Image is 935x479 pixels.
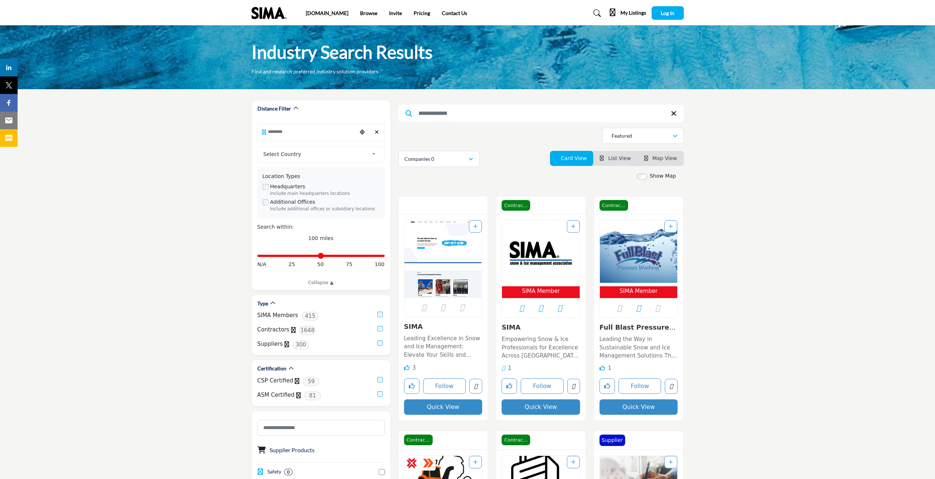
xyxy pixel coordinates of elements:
[599,200,628,211] span: Contractor
[270,190,379,197] div: Include main headquarters locations
[308,235,334,241] span: 100 miles
[600,220,678,298] a: Open Listing in new tab
[404,220,482,297] a: Open Listing in new tab
[599,335,678,360] p: Leading the Way in Sustainable Snow and Ice Management Solutions This company stands at the foref...
[502,333,580,360] a: Empowering Snow & Ice Professionals for Excellence Across [GEOGRAPHIC_DATA] This organization is ...
[599,323,678,331] h3: Full Blast Pressure Washing
[600,155,631,161] a: View List
[270,183,305,190] label: Headquarters
[502,435,530,446] span: Contractor
[267,468,281,475] h4: Safety: Safety refers to the measures, practices, and protocols implemented to protect individual...
[586,7,606,19] a: Search
[404,334,483,359] p: Leading Excellence in Snow and Ice Management: Elevate Your Skills and Safety Standards! Operatin...
[644,155,677,161] a: Map View
[473,459,478,465] a: Add To List
[522,287,560,295] span: SIMA Member
[406,458,417,469] img: CSP Certified Badge Icon
[346,261,352,268] span: 75
[375,261,385,268] span: 100
[287,469,290,475] b: 0
[404,378,419,394] button: Like listing
[289,261,295,268] span: 25
[404,323,423,330] a: SIMA
[377,377,383,382] input: CSP Certified checkbox
[608,155,631,161] span: List View
[357,124,368,140] div: Choose your current location
[599,333,678,360] a: Leading the Way in Sustainable Snow and Ice Management Solutions This company stands at the foref...
[502,323,521,331] a: SIMA
[521,378,564,394] button: Follow
[257,377,293,385] label: CSP Certified
[661,10,674,16] span: Log In
[652,155,677,161] span: Map View
[567,379,580,394] a: Open snow-ice-management-association in new tab
[602,128,684,144] button: Featured
[257,261,267,268] span: N/A
[263,173,379,180] div: Location Types
[404,399,483,415] button: Quick View
[502,335,580,360] p: Empowering Snow & Ice Professionals for Excellence Across [GEOGRAPHIC_DATA] This organization is ...
[257,223,385,231] div: Search within:
[599,378,615,394] button: Like listing
[502,378,517,394] button: Like listing
[252,68,378,75] p: Find and research preferred industry solution providers
[302,312,318,321] span: 415
[404,365,410,370] i: Likes
[502,364,511,373] div: Followers
[360,10,377,16] a: Browse
[612,132,632,139] p: Featured
[608,365,612,371] span: 1
[257,311,298,320] label: SIMA Members
[389,10,402,16] a: Invite
[252,41,433,63] h1: Industry Search Results
[299,326,316,335] span: 1648
[258,124,357,139] input: Search Location
[270,206,379,213] div: Include additional offices or subsidiary locations
[473,224,478,229] a: Add To List
[257,300,268,307] h2: Type
[593,151,638,166] li: List View
[620,10,646,16] h5: My Listings
[650,172,676,180] label: Show Map
[377,312,383,317] input: SIMA Members checkbox
[404,323,483,331] h3: SIMA
[561,155,587,161] span: Card View
[502,399,580,415] button: Quick View
[377,326,383,331] input: Contractors checkbox
[599,399,678,415] button: Quick View
[404,220,482,297] img: SIMA
[469,379,482,394] a: Open sima in new tab
[599,323,676,339] a: Full Blast Pressure ...
[257,326,290,334] label: Contractors
[252,7,290,19] img: Site Logo
[269,446,315,454] button: Supplier Products
[620,287,658,295] span: SIMA Member
[502,200,530,211] span: Contractor
[304,391,321,400] span: 81
[414,10,430,16] a: Pricing
[557,155,587,161] a: View Card
[652,6,684,20] button: Log In
[502,220,580,286] img: SIMA
[263,150,369,159] span: Select Country
[371,124,382,140] div: Clear search location
[423,378,466,394] button: Follow
[377,340,383,346] input: Suppliers checkbox
[257,420,385,436] input: Search Category
[284,469,293,475] div: 0 Results For Safety
[293,340,309,349] span: 300
[502,220,580,298] a: Open Listing in new tab
[571,459,576,465] a: Add To List
[665,379,678,394] a: Open full-blast-pressure-washing in new tab
[619,378,661,394] button: Follow
[508,365,511,371] span: 1
[600,220,678,286] img: Full Blast Pressure Washing
[638,151,684,166] li: Map View
[571,224,576,229] a: Add To List
[610,9,646,18] div: My Listings
[257,340,283,348] label: Suppliers
[550,151,593,166] li: Card View
[668,224,673,229] a: Add To List
[303,377,319,386] span: 59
